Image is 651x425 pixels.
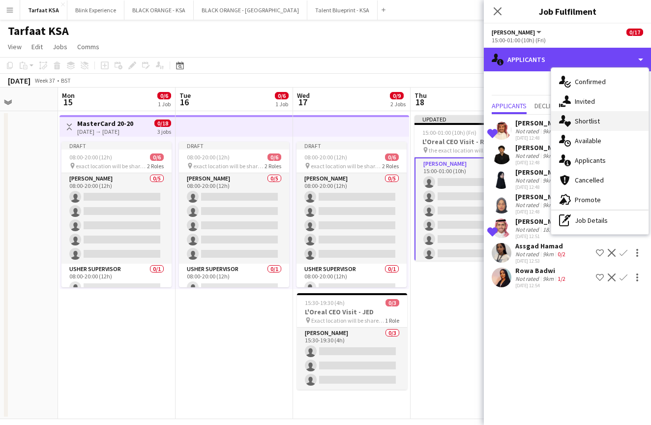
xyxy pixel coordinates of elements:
a: Edit [28,40,47,53]
div: [DATE] 12:48 [515,209,567,215]
span: 0/3 [385,299,399,306]
div: 1 Job [158,100,171,108]
div: Updated [414,115,525,123]
div: 1 Job [275,100,288,108]
span: Available [575,136,601,145]
a: View [4,40,26,53]
app-card-role: Usher Supervisor0/108:00-20:00 (12h) [61,264,172,297]
app-job-card: Updated15:00-01:00 (10h) (Fri)0/17L'Oreal CEO Visit - RUH the exact location will be shared later... [414,115,525,261]
span: Applicants [492,102,527,109]
span: Jobs [53,42,67,51]
div: 2 Jobs [390,100,406,108]
span: Invited [575,97,595,106]
span: the exact location will be shared later [429,147,500,154]
span: 0/6 [157,92,171,99]
div: Draft [61,142,172,150]
span: 15 [60,96,75,108]
span: 0/18 [154,120,171,127]
div: Not rated [515,127,541,135]
button: BLACK ORANGE - KSA [124,0,194,20]
span: 18 [413,96,427,108]
span: 0/6 [267,153,281,161]
app-card-role: [PERSON_NAME]0/508:00-20:00 (12h) [179,173,289,264]
div: [PERSON_NAME] [515,143,567,152]
app-card-role: [PERSON_NAME]0/508:00-20:00 (12h) [296,173,407,264]
app-card-role: Usher Supervisor0/108:00-20:00 (12h) [296,264,407,297]
div: Not rated [515,177,541,184]
div: [PERSON_NAME] [515,119,567,127]
span: 17 [296,96,310,108]
span: Thu [414,91,427,100]
app-skills-label: 1/2 [558,275,565,282]
div: Draft [296,142,407,150]
span: Promote [575,195,601,204]
span: Shortlist [575,117,600,125]
span: 0/6 [150,153,164,161]
h3: Job Fulfilment [484,5,651,18]
span: Week 37 [32,77,57,84]
span: 08:00-20:00 (12h) [304,153,347,161]
div: Not rated [515,275,541,282]
span: Usher [492,29,535,36]
a: Jobs [49,40,71,53]
div: Not rated [515,152,541,159]
a: Comms [73,40,103,53]
div: [DATE] 12:54 [515,282,567,289]
button: Blink Experience [67,0,124,20]
div: [PERSON_NAME] [515,168,567,177]
span: 2 Roles [382,162,399,170]
button: BLACK ORANGE - [GEOGRAPHIC_DATA] [194,0,307,20]
div: Rowa Badwi [515,266,567,275]
span: 08:00-20:00 (12h) [69,153,112,161]
button: Tarfaat KSA [20,0,67,20]
span: 15:00-01:00 (10h) (Fri) [422,129,476,136]
h3: L'Oreal CEO Visit - RUH [414,137,525,146]
span: 16 [178,96,191,108]
span: 2 Roles [147,162,164,170]
h1: Tarfaat KSA [8,24,69,38]
div: 9km [541,127,556,135]
app-card-role: [PERSON_NAME]7A0/1515:00-01:00 (10h) [414,157,525,393]
app-job-card: Draft08:00-20:00 (12h)0/6 exact location will be shared later2 Roles[PERSON_NAME]0/508:00-20:00 (... [179,142,289,287]
h3: MasterCard 20-20 [77,119,133,128]
app-job-card: Draft08:00-20:00 (12h)0/6 exact location will be shared later2 Roles[PERSON_NAME]0/508:00-20:00 (... [61,142,172,287]
app-card-role: [PERSON_NAME]0/508:00-20:00 (12h) [61,173,172,264]
span: 0/17 [626,29,643,36]
app-skills-label: 0/2 [558,250,565,258]
h3: L'Oreal CEO Visit - JED [297,307,407,316]
app-card-role: [PERSON_NAME]0/315:30-19:30 (4h) [297,328,407,390]
span: 1 Role [385,317,399,324]
app-job-card: 15:30-19:30 (4h)0/3L'Oreal CEO Visit - JED Exact location will be shared later1 Role[PERSON_NAME]... [297,293,407,390]
button: [PERSON_NAME] [492,29,543,36]
div: 9km [541,275,556,282]
div: [PERSON_NAME] [515,217,575,226]
div: Draft [179,142,289,150]
div: 3 jobs [157,127,171,135]
span: Cancelled [575,176,604,184]
span: Applicants [575,156,606,165]
div: [PERSON_NAME] [515,192,567,201]
div: 9km [541,177,556,184]
button: Talent Blueprint - KSA [307,0,378,20]
div: 18.4km [541,226,563,233]
span: 0/6 [385,153,399,161]
span: exact location will be shared later [76,162,147,170]
div: 9km [541,201,556,209]
span: Wed [297,91,310,100]
div: 9km [541,152,556,159]
div: 15:00-01:00 (10h) (Fri) [492,36,643,44]
div: [DATE] 12:48 [515,159,567,166]
div: [DATE] → [DATE] [77,128,133,135]
div: Job Details [551,211,649,230]
span: 2 Roles [265,162,281,170]
span: Tue [179,91,191,100]
div: Not rated [515,201,541,209]
span: Comms [77,42,99,51]
div: Assgad Hamad [515,242,567,250]
div: 9km [541,250,556,258]
span: Edit [31,42,43,51]
div: [DATE] [8,76,30,86]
